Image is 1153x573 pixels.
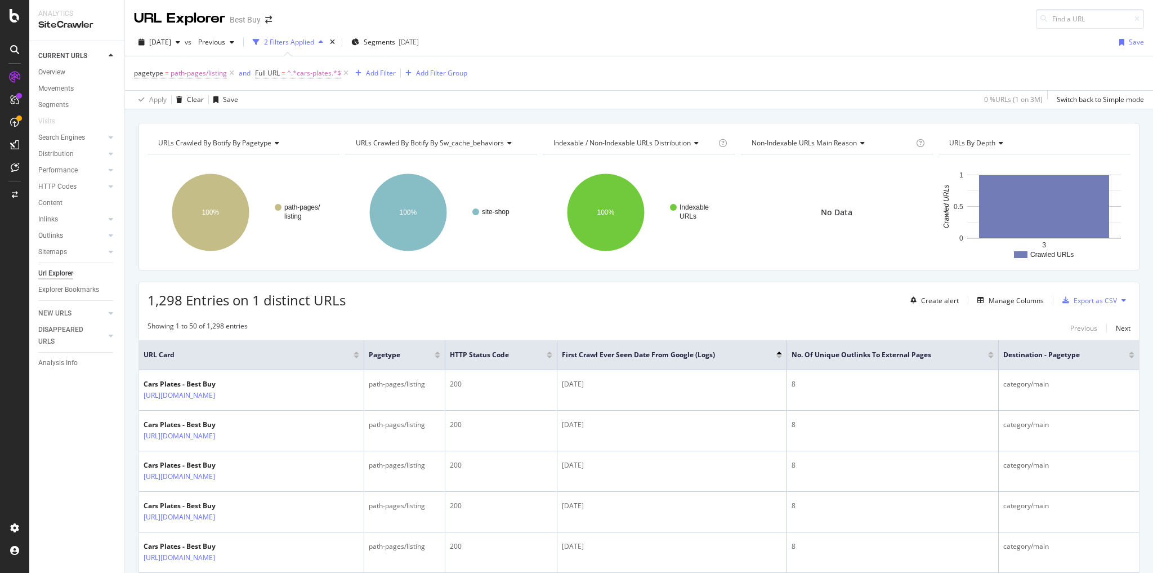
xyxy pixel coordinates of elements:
[239,68,251,78] button: and
[1070,323,1097,333] div: Previous
[149,37,171,47] span: 2025 Sep. 2nd
[38,19,115,32] div: SiteCrawler
[144,390,215,401] a: [URL][DOMAIN_NAME]
[38,197,117,209] a: Content
[38,165,78,176] div: Performance
[562,350,759,360] span: First Crawl Ever Seen Date from Google (Logs)
[1115,33,1144,51] button: Save
[989,296,1044,305] div: Manage Columns
[134,33,185,51] button: [DATE]
[1003,420,1134,430] div: category/main
[144,430,215,442] a: [URL][DOMAIN_NAME]
[1070,321,1097,335] button: Previous
[984,95,1043,104] div: 0 % URLs ( 1 on 3M )
[255,68,280,78] span: Full URL
[148,321,248,335] div: Showing 1 to 50 of 1,298 entries
[287,65,341,81] span: ^.*cars-plates.*$
[450,379,552,389] div: 200
[38,148,105,160] a: Distribution
[369,350,418,360] span: pagetype
[38,50,105,62] a: CURRENT URLS
[366,68,396,78] div: Add Filter
[171,65,227,81] span: path-pages/listing
[38,181,77,193] div: HTTP Codes
[38,148,74,160] div: Distribution
[1129,37,1144,47] div: Save
[1116,323,1130,333] div: Next
[38,357,78,369] div: Analysis Info
[38,66,65,78] div: Overview
[562,460,782,470] div: [DATE]
[144,350,351,360] span: URL Card
[194,33,239,51] button: Previous
[562,420,782,430] div: [DATE]
[354,134,527,152] h4: URLs Crawled By Botify By sw_cache_behaviors
[38,268,117,279] a: Url Explorer
[959,171,963,179] text: 1
[134,91,167,109] button: Apply
[562,541,782,552] div: [DATE]
[264,37,314,47] div: 2 Filters Applied
[209,91,238,109] button: Save
[906,291,959,309] button: Create alert
[38,99,69,111] div: Segments
[543,163,735,261] svg: A chart.
[144,512,215,523] a: [URL][DOMAIN_NAME]
[230,14,261,25] div: Best Buy
[172,91,204,109] button: Clear
[149,95,167,104] div: Apply
[38,357,117,369] a: Analysis Info
[281,68,285,78] span: =
[38,116,55,127] div: Visits
[284,203,320,211] text: path-pages/
[562,501,782,511] div: [DATE]
[1003,541,1134,552] div: category/main
[148,163,339,261] div: A chart.
[1003,501,1134,511] div: category/main
[38,9,115,19] div: Analytics
[1074,296,1117,305] div: Export as CSV
[144,501,264,511] div: Cars Plates - Best Buy
[351,66,396,80] button: Add Filter
[369,501,440,511] div: path-pages/listing
[328,37,337,48] div: times
[1042,241,1046,249] text: 3
[1115,535,1142,562] iframe: Intercom live chat
[347,33,423,51] button: Segments[DATE]
[553,138,691,148] span: Indexable / Non-Indexable URLs distribution
[947,134,1120,152] h4: URLs by Depth
[450,460,552,470] div: 200
[954,203,963,211] text: 0.5
[364,37,395,47] span: Segments
[158,138,271,148] span: URLs Crawled By Botify By pagetype
[921,296,959,305] div: Create alert
[223,95,238,104] div: Save
[345,163,537,261] div: A chart.
[450,420,552,430] div: 200
[38,308,105,319] a: NEW URLS
[185,37,194,47] span: vs
[134,68,163,78] span: pagetype
[399,37,419,47] div: [DATE]
[792,501,994,511] div: 8
[1003,379,1134,389] div: category/main
[38,132,85,144] div: Search Engines
[144,420,264,430] div: Cars Plates - Best Buy
[38,197,62,209] div: Content
[369,379,440,389] div: path-pages/listing
[416,68,467,78] div: Add Filter Group
[38,324,95,348] div: DISAPPEARED URLS
[400,208,417,216] text: 100%
[401,66,467,80] button: Add Filter Group
[144,471,215,482] a: [URL][DOMAIN_NAME]
[1036,9,1144,29] input: Find a URL
[551,134,716,152] h4: Indexable / Non-Indexable URLs Distribution
[194,37,225,47] span: Previous
[148,291,346,309] span: 1,298 Entries on 1 distinct URLs
[38,165,105,176] a: Performance
[1057,95,1144,104] div: Switch back to Simple mode
[792,541,994,552] div: 8
[38,132,105,144] a: Search Engines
